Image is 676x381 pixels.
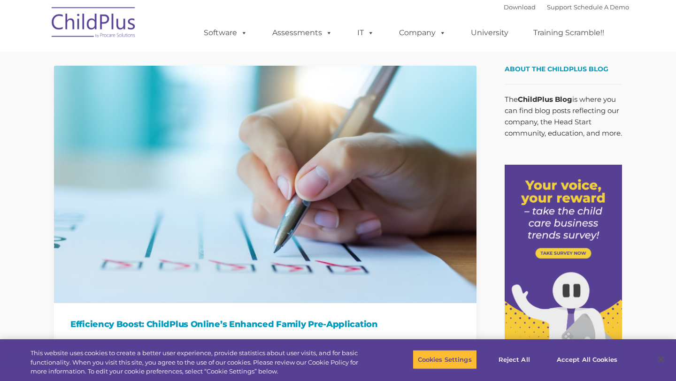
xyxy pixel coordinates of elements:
[504,3,629,11] font: |
[505,65,608,73] span: About the ChildPlus Blog
[54,66,476,303] img: Efficiency Boost: ChildPlus Online's Enhanced Family Pre-Application Process - Streamlining Appli...
[505,94,622,139] p: The is where you can find blog posts reflecting our company, the Head Start community, education,...
[461,23,518,42] a: University
[518,95,572,104] strong: ChildPlus Blog
[485,350,544,369] button: Reject All
[504,3,536,11] a: Download
[390,23,455,42] a: Company
[524,23,614,42] a: Training Scramble!!
[574,3,629,11] a: Schedule A Demo
[413,350,477,369] button: Cookies Settings
[194,23,257,42] a: Software
[651,349,671,370] button: Close
[348,23,384,42] a: IT
[70,317,460,331] h1: Efficiency Boost: ChildPlus Online’s Enhanced Family Pre-Application
[31,349,372,376] div: This website uses cookies to create a better user experience, provide statistics about user visit...
[47,0,141,47] img: ChildPlus by Procare Solutions
[547,3,572,11] a: Support
[552,350,622,369] button: Accept All Cookies
[263,23,342,42] a: Assessments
